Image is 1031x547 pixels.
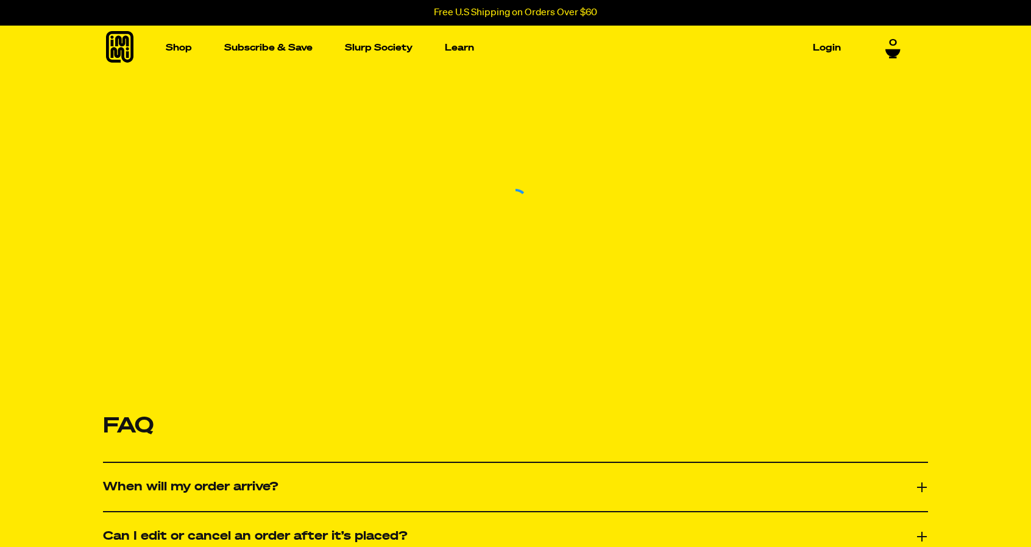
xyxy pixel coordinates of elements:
[219,38,317,57] a: Subscribe & Save
[340,38,417,57] a: Slurp Society
[161,38,197,57] a: Shop
[103,476,928,498] button: When will my order arrive?
[889,38,897,49] span: 0
[103,393,928,462] h2: FAQ
[161,26,846,70] nav: Main navigation
[440,38,479,57] a: Learn
[434,7,597,18] p: Free U.S Shipping on Orders Over $60
[808,38,846,57] a: Login
[885,38,901,58] a: 0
